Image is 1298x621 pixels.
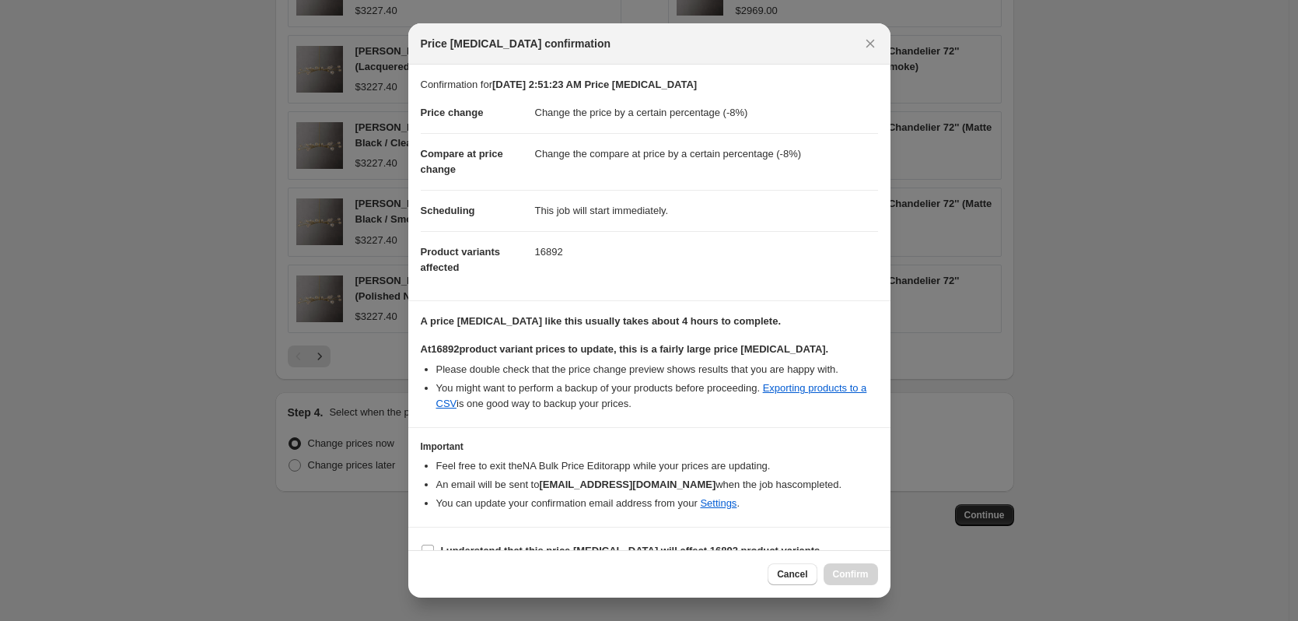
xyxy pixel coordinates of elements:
dd: This job will start immediately. [535,190,878,231]
span: Compare at price change [421,148,503,175]
b: At 16892 product variant prices to update, this is a fairly large price [MEDICAL_DATA]. [421,343,829,355]
span: Product variants affected [421,246,501,273]
b: I understand that this price [MEDICAL_DATA] will affect 16892 product variants [441,545,820,556]
b: [DATE] 2:51:23 AM Price [MEDICAL_DATA] [492,79,697,90]
a: Settings [700,497,736,509]
span: Cancel [777,568,807,581]
dd: Change the price by a certain percentage (-8%) [535,93,878,133]
dd: Change the compare at price by a certain percentage (-8%) [535,133,878,174]
li: An email will be sent to when the job has completed . [436,477,878,493]
span: Price change [421,107,484,118]
li: Feel free to exit the NA Bulk Price Editor app while your prices are updating. [436,458,878,474]
span: Price [MEDICAL_DATA] confirmation [421,36,611,51]
h3: Important [421,440,878,453]
b: A price [MEDICAL_DATA] like this usually takes about 4 hours to complete. [421,315,782,327]
b: [EMAIL_ADDRESS][DOMAIN_NAME] [539,479,715,490]
button: Cancel [768,563,817,585]
button: Close [859,33,881,54]
dd: 16892 [535,231,878,272]
li: You can update your confirmation email address from your . [436,496,878,511]
p: Confirmation for [421,77,878,93]
li: You might want to perform a backup of your products before proceeding. is one good way to backup ... [436,381,878,412]
span: Scheduling [421,205,475,216]
li: Please double check that the price change preview shows results that you are happy with. [436,362,878,377]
